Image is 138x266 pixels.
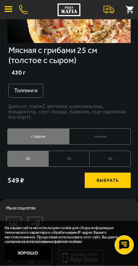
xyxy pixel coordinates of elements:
[8,45,131,66] div: Мясная с грибами 25 см (толстое с сыром)
[8,177,24,184] span: 549 ₽
[5,245,51,261] button: Хорошо
[49,151,90,167] li: 30
[5,226,129,244] p: На нашем сайте мы используем cookie для сбора информации технического характера и обрабатываем IP...
[11,69,26,76] span: 430 г
[69,128,131,145] li: тонкое
[6,205,104,211] span: Мы в соцсетях
[28,218,43,231] img: tg
[85,173,131,188] button: Выбрать
[8,84,43,98] button: Топпинги
[90,151,131,167] li: 40
[7,151,49,167] li: 25
[7,218,21,231] img: vk
[8,104,131,120] p: [PERSON_NAME], ветчина, шампиньоны, моцарелла, соус-пицца, базилик, сыр пармезан (на борт).
[7,128,69,145] li: с сыром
